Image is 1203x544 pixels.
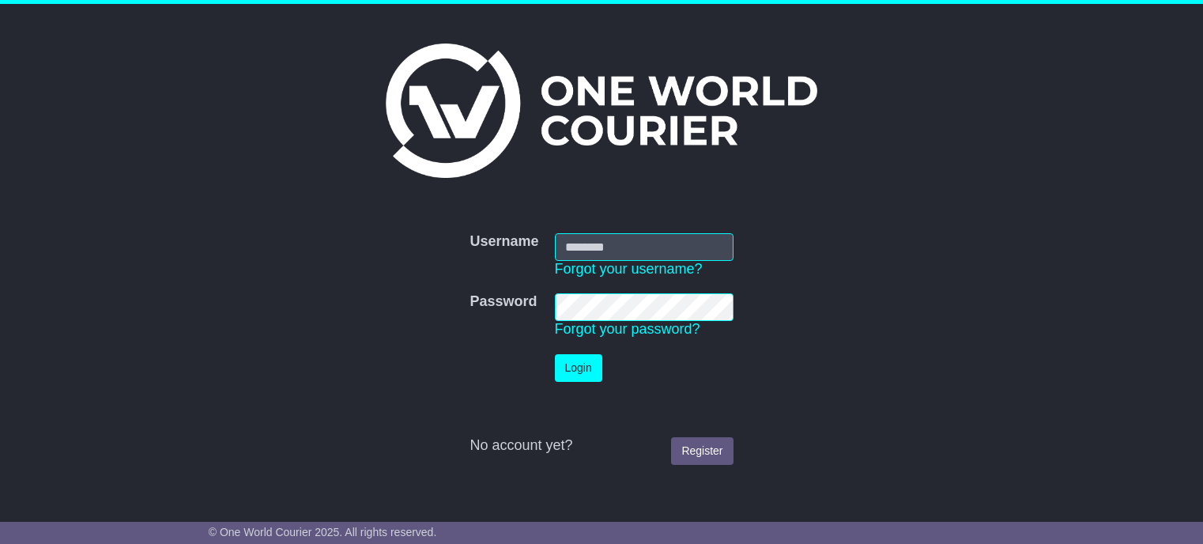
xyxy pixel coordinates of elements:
[671,437,733,465] a: Register
[555,261,703,277] a: Forgot your username?
[209,526,437,538] span: © One World Courier 2025. All rights reserved.
[386,43,817,178] img: One World
[470,437,733,455] div: No account yet?
[555,321,700,337] a: Forgot your password?
[470,233,538,251] label: Username
[470,293,537,311] label: Password
[555,354,602,382] button: Login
